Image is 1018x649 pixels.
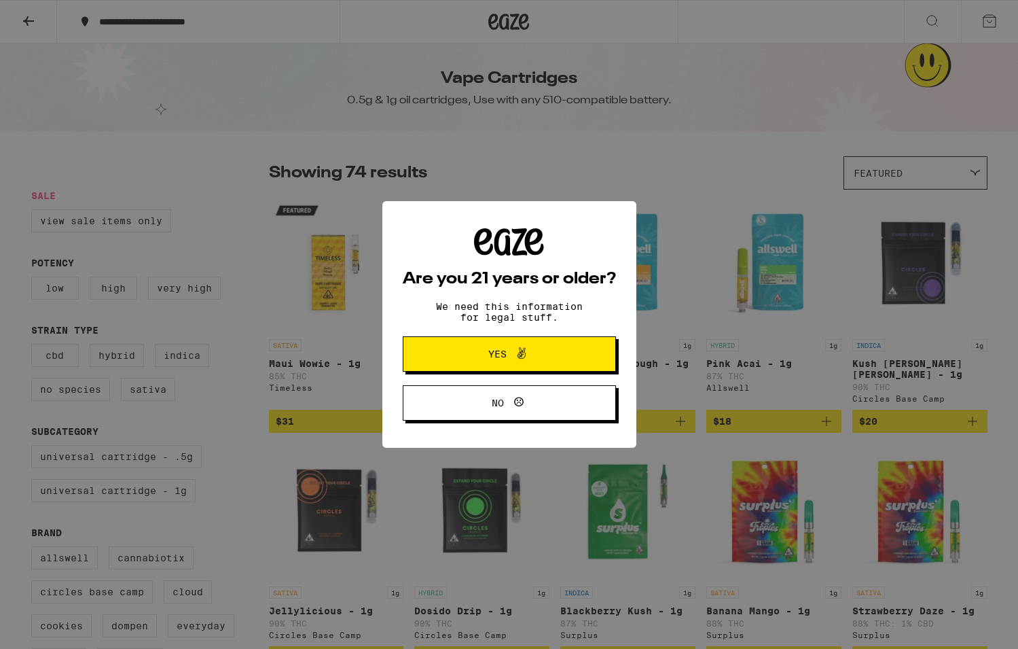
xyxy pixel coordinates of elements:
[424,301,594,323] p: We need this information for legal stuff.
[403,271,616,287] h2: Are you 21 years or older?
[488,349,507,359] span: Yes
[403,336,616,372] button: Yes
[492,398,504,408] span: No
[403,385,616,421] button: No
